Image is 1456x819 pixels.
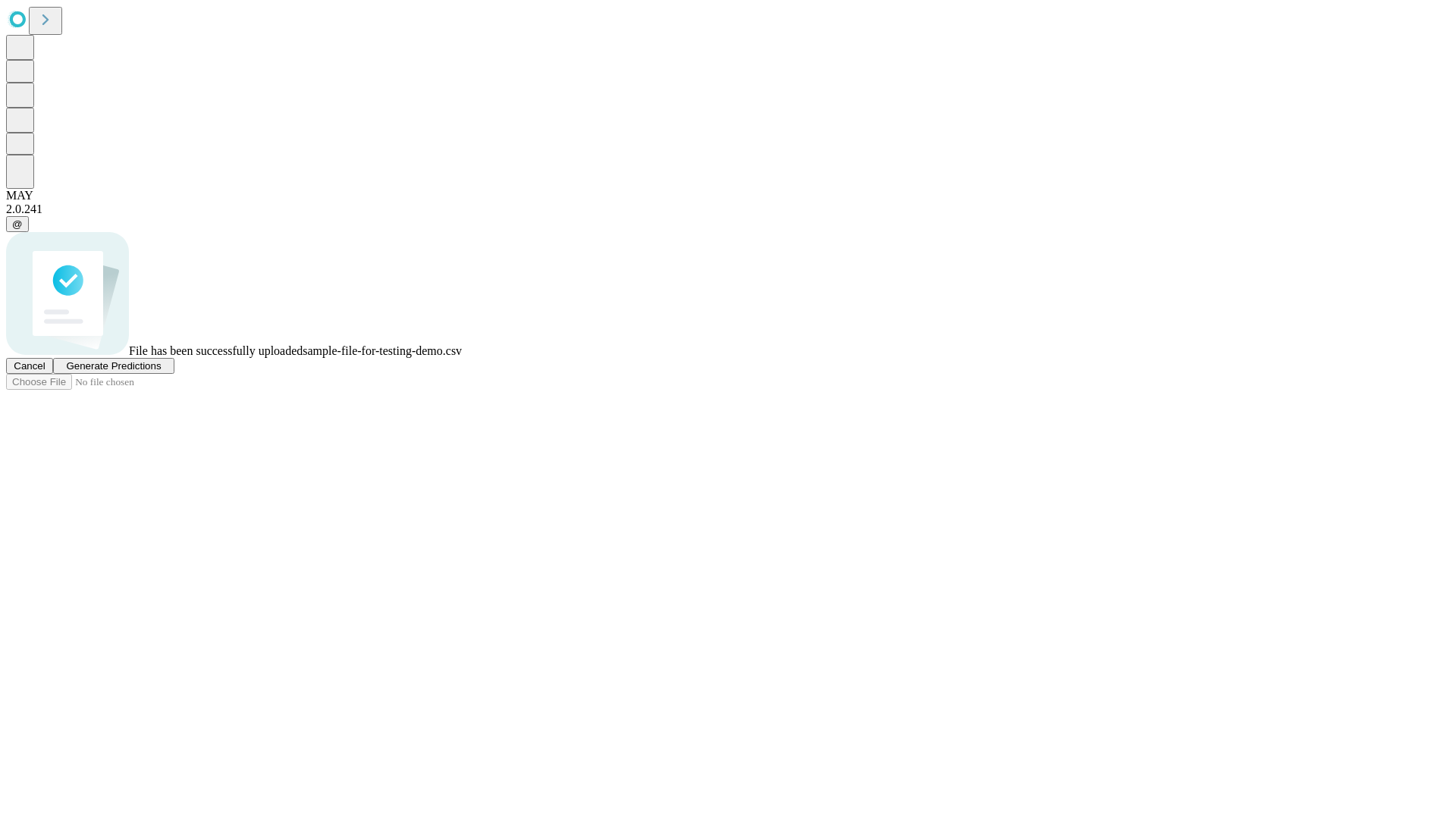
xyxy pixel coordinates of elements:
span: Generate Predictions [66,360,161,372]
div: 2.0.241 [6,202,1450,216]
div: MAY [6,189,1450,202]
span: sample-file-for-testing-demo.csv [303,344,462,357]
button: Cancel [6,358,53,374]
span: File has been successfully uploaded [129,344,303,357]
span: @ [12,218,23,230]
button: Generate Predictions [53,358,174,374]
button: @ [6,216,29,232]
span: Cancel [14,360,45,372]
